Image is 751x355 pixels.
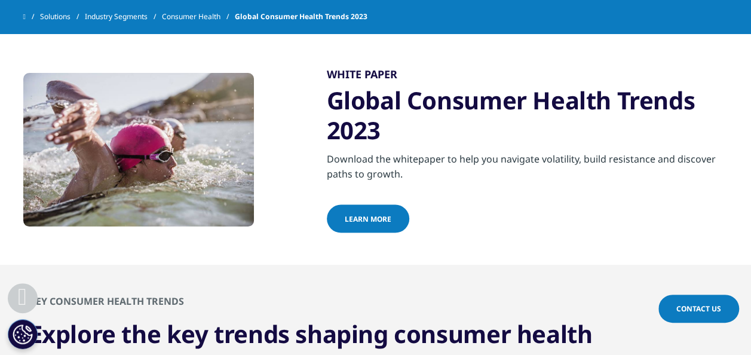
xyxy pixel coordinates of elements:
[676,304,721,314] span: Contact Us
[29,319,593,348] h3: Explore the key trends shaping consumer health
[85,6,162,27] a: Industry Segments
[345,213,391,224] span: learn more
[40,6,85,27] a: Solutions
[29,295,722,307] h2: Key Consumer Health Trends
[8,319,38,349] button: Configuración de cookies
[327,85,728,152] h3: Global Consumer Health Trends 2023
[327,67,728,85] h2: White paper
[327,152,728,180] p: Download the whitepaper to help you navigate volatility, build resistance and discover paths to g...
[162,6,235,27] a: Consumer Health
[327,204,409,232] a: learn more
[235,6,367,27] span: Global Consumer Health Trends 2023
[23,73,254,227] img: female swimmer in sunny ocean
[658,295,739,323] a: Contact Us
